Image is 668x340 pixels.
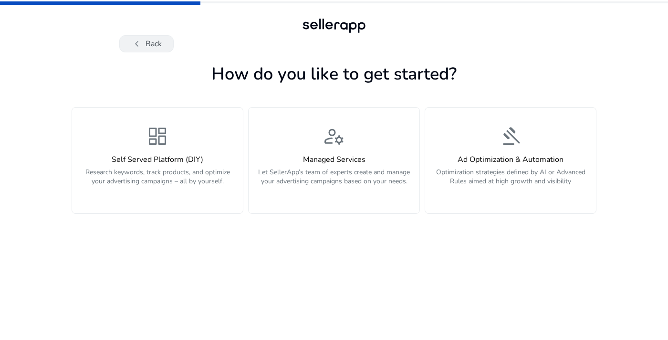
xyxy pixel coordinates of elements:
[131,38,143,50] span: chevron_left
[425,107,596,214] button: gavelAd Optimization & AutomationOptimization strategies defined by AI or Advanced Rules aimed at...
[72,107,243,214] button: dashboardSelf Served Platform (DIY)Research keywords, track products, and optimize your advertisi...
[499,125,522,148] span: gavel
[431,155,590,164] h4: Ad Optimization & Automation
[119,35,174,52] button: chevron_leftBack
[323,125,345,148] span: manage_accounts
[254,155,414,164] h4: Managed Services
[72,64,596,84] h1: How do you like to get started?
[78,155,237,164] h4: Self Served Platform (DIY)
[146,125,169,148] span: dashboard
[78,168,237,196] p: Research keywords, track products, and optimize your advertising campaigns – all by yourself.
[254,168,414,196] p: Let SellerApp’s team of experts create and manage your advertising campaigns based on your needs.
[431,168,590,196] p: Optimization strategies defined by AI or Advanced Rules aimed at high growth and visibility
[248,107,420,214] button: manage_accountsManaged ServicesLet SellerApp’s team of experts create and manage your advertising...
